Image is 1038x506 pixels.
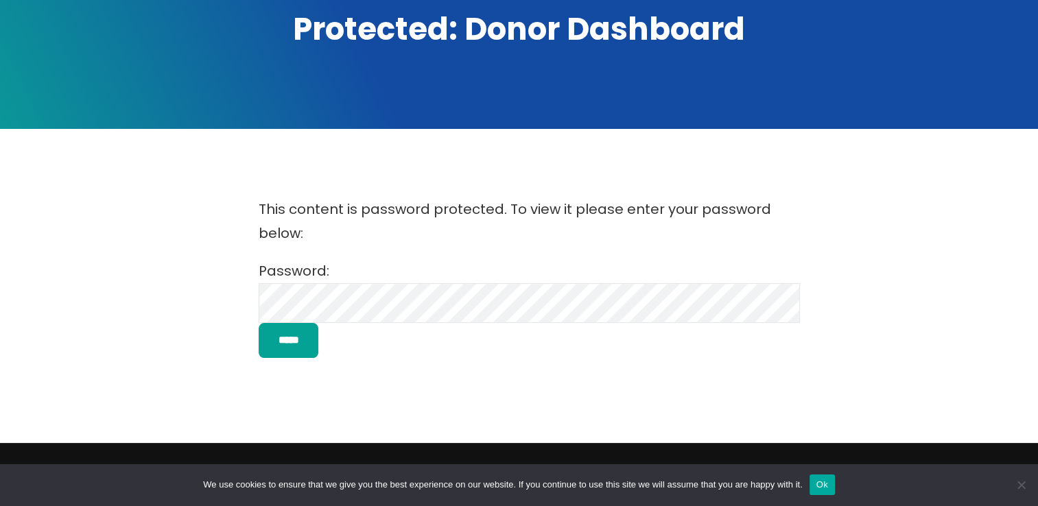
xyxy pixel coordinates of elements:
[259,283,801,323] input: Password:
[259,197,780,245] p: This content is password protected. To view it please enter your password below:
[259,261,801,312] label: Password:
[810,474,835,495] button: Ok
[39,8,1000,51] h1: Protected: Donor Dashboard
[1014,478,1028,492] span: No
[203,478,802,492] span: We use cookies to ensure that we give you the best experience on our website. If you continue to ...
